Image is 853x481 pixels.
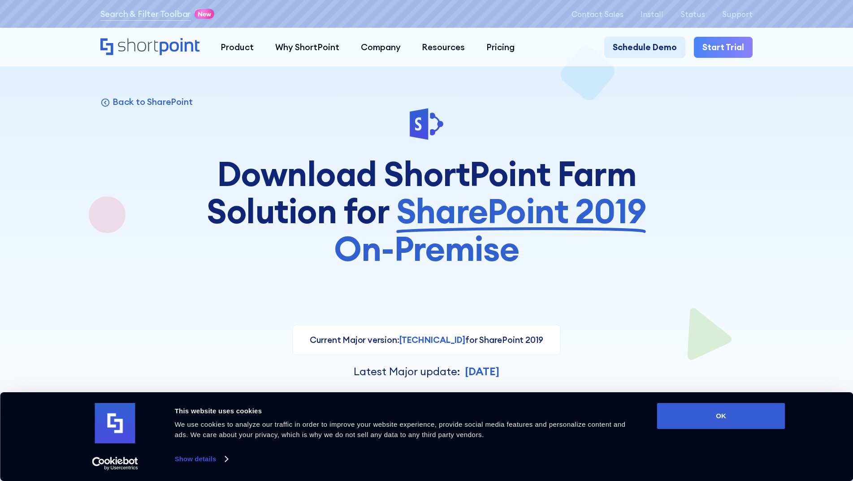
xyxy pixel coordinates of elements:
a: Contact Sales [572,10,624,18]
img: logo [95,403,135,443]
a: Search & Filter Toolbar [100,8,191,21]
a: Support [722,10,753,18]
a: Schedule Demo [604,37,685,58]
a: Install [641,10,663,18]
span: We use cookies to analyze our traffic in order to improve your website experience, provide social... [175,420,626,438]
div: Product [221,41,254,54]
div: This website uses cookies [175,406,637,416]
div: Company [361,41,401,54]
span: [TECHNICAL_ID] [399,334,465,345]
a: Start Trial [694,37,753,58]
button: OK [657,403,785,429]
p: Latest Major update: [354,364,460,380]
a: Pricing [476,37,525,58]
a: Why ShortPoint [264,37,350,58]
a: Product [210,37,265,58]
p: Current Major version: for SharePoint 2019 [310,334,544,347]
a: Status [680,10,705,18]
a: Home [100,38,199,56]
a: Company [350,37,411,58]
p: Back to SharePoint [113,96,192,108]
strong: [DATE] [465,364,499,378]
div: Pricing [486,41,515,54]
span: On-Premise [334,230,519,268]
a: Resources [411,37,476,58]
iframe: Chat Widget [692,377,853,481]
a: Show details [175,452,228,466]
a: Usercentrics Cookiebot - opens in a new window [76,457,154,470]
div: Resources [422,41,465,54]
a: Back to SharePoint [100,96,193,108]
span: Solution for [207,192,389,230]
h1: Download ShortPoint Farm [203,155,650,268]
div: Why ShortPoint [275,41,339,54]
span: SharePoint 2019 [396,192,646,230]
